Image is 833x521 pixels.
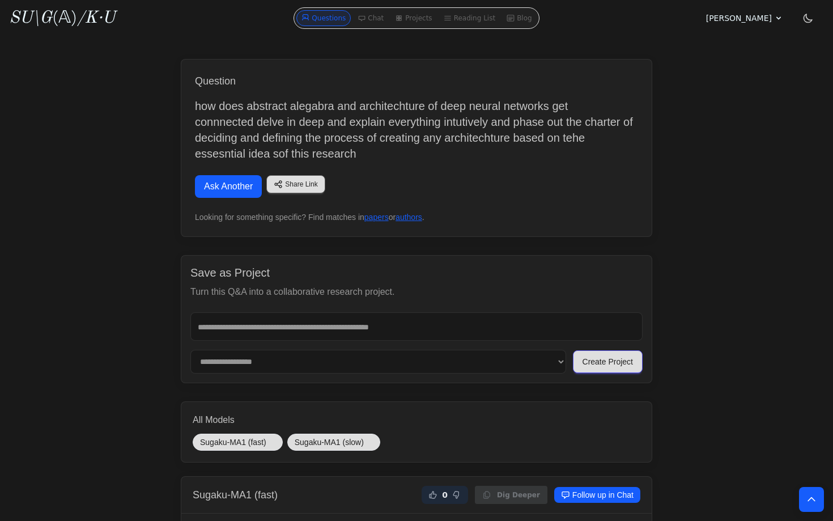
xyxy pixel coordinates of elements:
span: [PERSON_NAME] [706,12,772,24]
span: Share Link [285,179,317,189]
a: Projects [390,10,436,26]
a: Reading List [439,10,500,26]
p: how does abstract alegabra and architechture of deep neural networks get connnected delve in deep... [195,98,638,162]
a: Questions [296,10,351,26]
button: Back to top [799,487,824,512]
div: Looking for something specific? Find matches in or . [195,211,638,223]
a: Sugaku-MA1 (fast) [193,434,283,451]
i: SU\G [9,10,52,27]
h2: Save as Project [190,265,643,281]
a: Follow up in Chat [554,487,640,503]
a: Sugaku-MA1 (slow) [287,434,380,451]
button: Not Helpful [450,488,464,502]
span: Sugaku-MA1 (fast) [200,437,266,448]
span: 0 [442,489,448,501]
button: Helpful [426,488,440,502]
button: Create Project [573,350,643,373]
a: authors [396,213,422,222]
a: Chat [353,10,388,26]
summary: [PERSON_NAME] [706,12,783,24]
h3: All Models [193,413,640,427]
a: Blog [502,10,537,26]
h1: Question [195,73,638,89]
h2: Sugaku-MA1 (fast) [193,487,278,503]
a: Ask Another [195,175,262,198]
a: SU\G(𝔸)/K·U [9,8,115,28]
a: papers [364,213,389,222]
p: Turn this Q&A into a collaborative research project. [190,285,643,299]
span: Sugaku-MA1 (slow) [295,437,364,448]
i: /K·U [77,10,115,27]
